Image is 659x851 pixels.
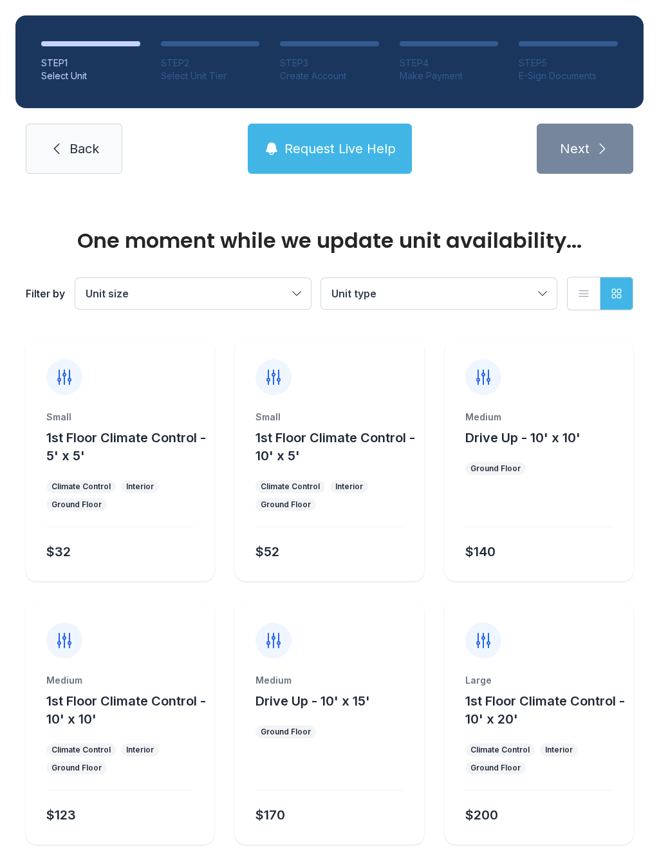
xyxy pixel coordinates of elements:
[400,57,499,70] div: STEP 4
[26,286,65,301] div: Filter by
[519,57,618,70] div: STEP 5
[46,430,206,463] span: 1st Floor Climate Control - 5' x 5'
[255,543,279,561] div: $52
[51,745,111,755] div: Climate Control
[284,140,396,158] span: Request Live Help
[321,278,557,309] button: Unit type
[255,674,403,687] div: Medium
[261,500,311,510] div: Ground Floor
[41,70,140,82] div: Select Unit
[465,692,628,728] button: 1st Floor Climate Control - 10' x 20'
[280,70,379,82] div: Create Account
[255,693,370,709] span: Drive Up - 10' x 15'
[465,806,498,824] div: $200
[335,482,363,492] div: Interior
[126,745,154,755] div: Interior
[560,140,589,158] span: Next
[400,70,499,82] div: Make Payment
[46,692,209,728] button: 1st Floor Climate Control - 10' x 10'
[161,70,260,82] div: Select Unit Tier
[519,70,618,82] div: E-Sign Documents
[41,57,140,70] div: STEP 1
[465,430,580,445] span: Drive Up - 10' x 10'
[465,674,613,687] div: Large
[465,429,580,447] button: Drive Up - 10' x 10'
[46,543,71,561] div: $32
[46,806,76,824] div: $123
[51,482,111,492] div: Climate Control
[261,727,311,737] div: Ground Floor
[261,482,320,492] div: Climate Control
[465,693,625,727] span: 1st Floor Climate Control - 10' x 20'
[46,411,194,424] div: Small
[255,806,285,824] div: $170
[255,429,418,465] button: 1st Floor Climate Control - 10' x 5'
[255,430,415,463] span: 1st Floor Climate Control - 10' x 5'
[46,693,206,727] span: 1st Floor Climate Control - 10' x 10'
[255,411,403,424] div: Small
[470,463,521,474] div: Ground Floor
[465,411,613,424] div: Medium
[26,230,633,251] div: One moment while we update unit availability...
[161,57,260,70] div: STEP 2
[46,674,194,687] div: Medium
[70,140,99,158] span: Back
[545,745,573,755] div: Interior
[51,763,102,773] div: Ground Floor
[470,763,521,773] div: Ground Floor
[465,543,496,561] div: $140
[46,429,209,465] button: 1st Floor Climate Control - 5' x 5'
[331,287,376,300] span: Unit type
[255,692,370,710] button: Drive Up - 10' x 15'
[51,500,102,510] div: Ground Floor
[470,745,530,755] div: Climate Control
[280,57,379,70] div: STEP 3
[75,278,311,309] button: Unit size
[86,287,129,300] span: Unit size
[126,482,154,492] div: Interior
